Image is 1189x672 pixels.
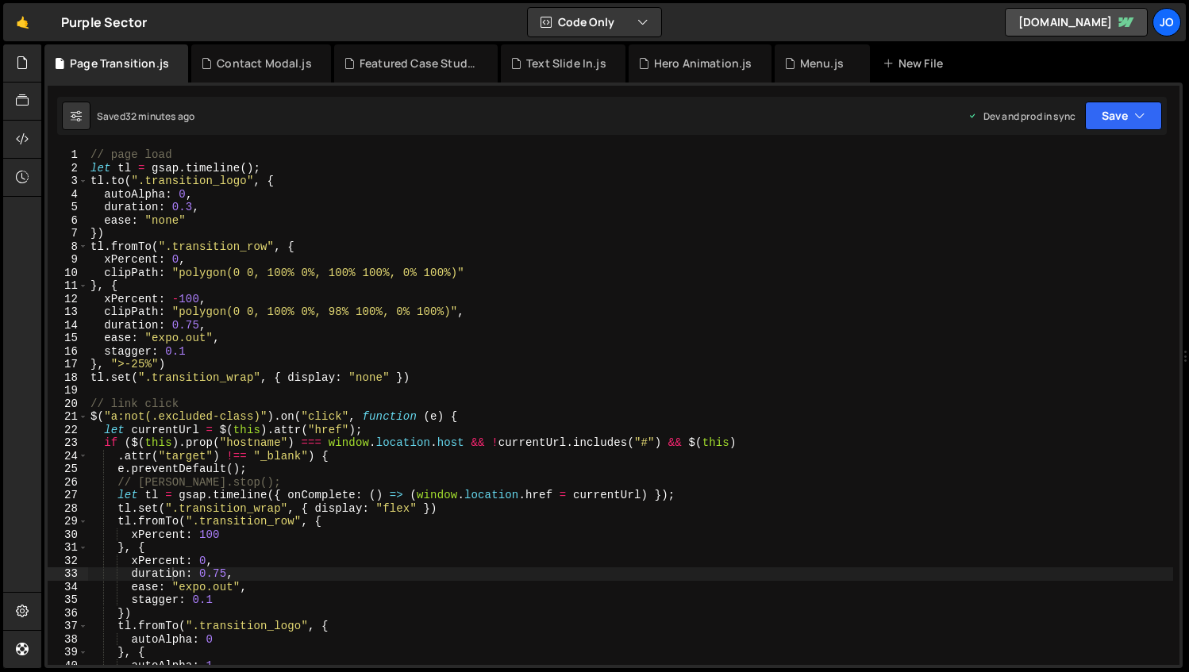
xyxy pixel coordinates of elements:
[48,332,88,345] div: 15
[48,567,88,581] div: 33
[48,424,88,437] div: 22
[48,319,88,332] div: 14
[360,56,479,71] div: Featured Case Studies.js
[48,293,88,306] div: 12
[217,56,312,71] div: Contact Modal.js
[883,56,949,71] div: New File
[48,515,88,528] div: 29
[800,56,844,71] div: Menu.js
[125,109,194,123] div: 32 minutes ago
[528,8,661,36] button: Code Only
[48,528,88,542] div: 30
[1005,8,1148,36] a: [DOMAIN_NAME]
[48,397,88,411] div: 20
[48,371,88,385] div: 18
[61,13,147,32] div: Purple Sector
[48,175,88,188] div: 3
[70,56,169,71] div: Page Transition.js
[48,253,88,267] div: 9
[48,305,88,319] div: 13
[48,436,88,450] div: 23
[48,162,88,175] div: 2
[48,476,88,490] div: 26
[654,56,752,71] div: Hero Animation.js
[48,345,88,359] div: 16
[48,358,88,371] div: 17
[48,384,88,397] div: 19
[48,502,88,516] div: 28
[48,214,88,228] div: 6
[48,450,88,463] div: 24
[48,267,88,280] div: 10
[48,593,88,607] div: 35
[97,109,194,123] div: Saved
[1152,8,1181,36] a: Jo
[48,201,88,214] div: 5
[48,489,88,502] div: 27
[41,125,136,155] div: Connections
[3,3,42,41] a: 🤙
[526,56,606,71] div: Text Slide In.js
[48,581,88,594] div: 34
[48,646,88,659] div: 39
[968,109,1075,123] div: Dev and prod in sync
[48,463,88,476] div: 25
[48,633,88,647] div: 38
[48,279,88,293] div: 11
[48,410,88,424] div: 21
[48,541,88,555] div: 31
[48,188,88,202] div: 4
[1085,102,1162,130] button: Save
[48,227,88,240] div: 7
[48,607,88,620] div: 36
[48,620,88,633] div: 37
[48,555,88,568] div: 32
[48,240,88,254] div: 8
